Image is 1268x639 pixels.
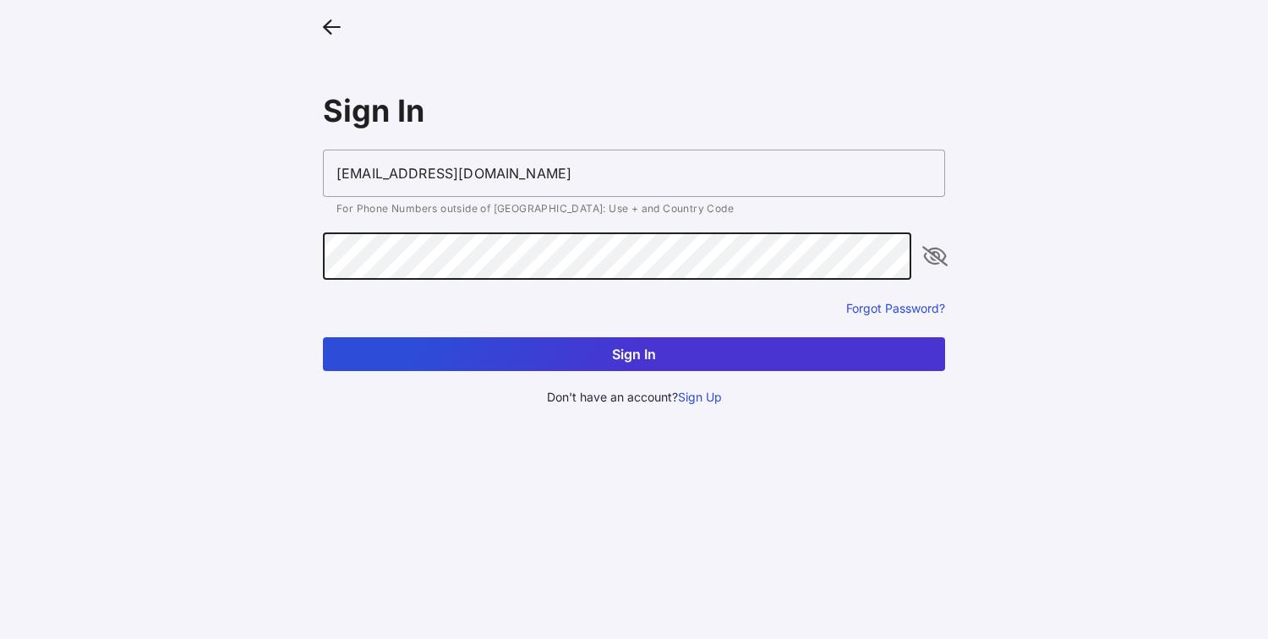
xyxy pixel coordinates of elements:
div: Don't have an account? [323,388,945,407]
button: Sign In [323,337,945,371]
div: For Phone Numbers outside of [GEOGRAPHIC_DATA]: Use + and Country Code [336,204,932,214]
i: appended action [925,246,945,266]
button: Sign Up [678,388,722,407]
div: Sign In [323,92,945,129]
input: Email or Phone Number [323,150,945,197]
button: Forgot Password? [846,300,945,316]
